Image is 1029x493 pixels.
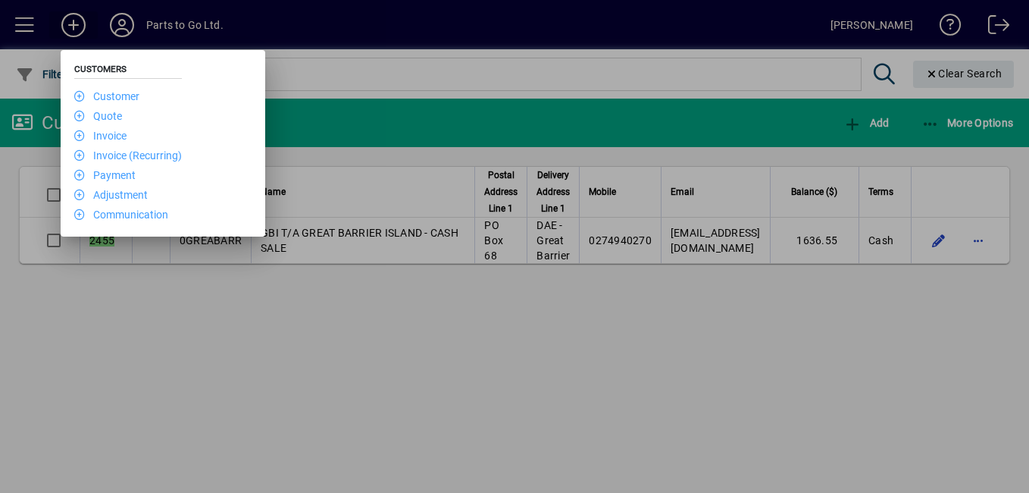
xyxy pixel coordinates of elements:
a: Invoice [74,130,127,142]
a: Invoice (Recurring) [74,149,182,162]
a: Customer [74,90,139,102]
a: Quote [74,110,122,122]
a: Adjustment [74,189,148,201]
a: Communication [74,209,168,221]
a: Payment [74,169,136,181]
h5: Customers [74,64,182,79]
